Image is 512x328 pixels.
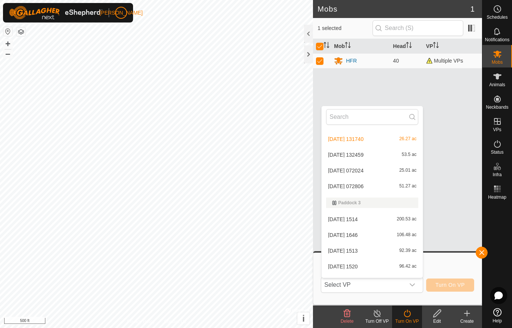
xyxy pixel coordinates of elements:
span: Select VP [321,277,404,292]
span: i [302,313,305,324]
li: 2025-07-30 132459 [322,147,423,162]
button: Turn On VP [426,279,474,292]
p-sorticon: Activate to sort [323,43,329,49]
span: Delete [341,319,354,324]
span: Mobs [492,60,503,64]
button: i [297,312,310,325]
span: [DATE] 1514 [328,217,358,222]
th: Mob [331,39,390,54]
span: [DATE] 072024 [328,168,364,173]
p-sorticon: Activate to sort [406,43,412,49]
span: 51.27 ac [399,184,416,189]
span: [DATE] 1520 [328,264,358,269]
a: Help [482,305,512,326]
span: [PERSON_NAME] [99,9,142,17]
div: HFR [346,57,357,65]
div: dropdown trigger [405,277,420,292]
span: 1 selected [317,24,372,32]
span: Status [491,150,503,154]
div: Create [452,318,482,325]
span: Schedules [487,15,508,19]
li: 2024-09-06 1646 [322,228,423,243]
span: VPs [493,127,501,132]
li: 2025-07-31 072024 [322,163,423,178]
li: 2025-07-31 072806 [322,179,423,194]
span: 26.27 ac [399,136,416,142]
span: Heatmap [488,195,506,199]
th: VP [423,39,482,54]
input: Search (S) [373,20,463,36]
span: [DATE] 131740 [328,136,364,142]
span: [DATE] 072806 [328,184,364,189]
span: [DATE] 1646 [328,232,358,238]
div: Edit [422,318,452,325]
li: 2025-07-14 131740 [322,132,423,147]
div: Turn On VP [392,318,422,325]
li: 2024-09-15 1520 [322,259,423,274]
span: 200.53 ac [397,217,417,222]
button: + [3,39,12,48]
button: Map Layers [16,27,25,36]
a: Contact Us [164,318,186,325]
span: [DATE] 132459 [328,152,364,157]
span: 25.01 ac [399,168,416,173]
span: 92.39 ac [399,248,416,253]
button: – [3,49,12,58]
img: Gallagher Logo [9,6,103,19]
p-sorticon: Activate to sort [345,43,351,49]
span: 40 [393,58,399,64]
div: Paddock 3 [332,201,412,205]
span: Turn On VP [436,282,465,288]
span: Multiple VPs [426,58,463,64]
span: 1 [470,3,475,15]
button: Reset Map [3,27,12,36]
a: Privacy Policy [127,318,155,325]
li: 2024-09-15 1513 [322,243,423,258]
input: Search [326,109,418,125]
h2: Mobs [317,4,470,13]
span: Notifications [485,37,509,42]
span: Neckbands [486,105,508,109]
span: 106.48 ac [397,232,417,238]
th: Head [390,39,423,54]
p-sorticon: Activate to sort [433,43,439,49]
li: 2024-10-04 2039 [322,275,423,290]
span: Animals [489,82,505,87]
span: 96.42 ac [399,264,416,269]
span: Infra [493,172,502,177]
li: 2024-09-06 1514 [322,212,423,227]
div: Turn Off VP [362,318,392,325]
span: [DATE] 1513 [328,248,358,253]
span: Help [493,319,502,323]
span: 53.5 ac [402,152,416,157]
